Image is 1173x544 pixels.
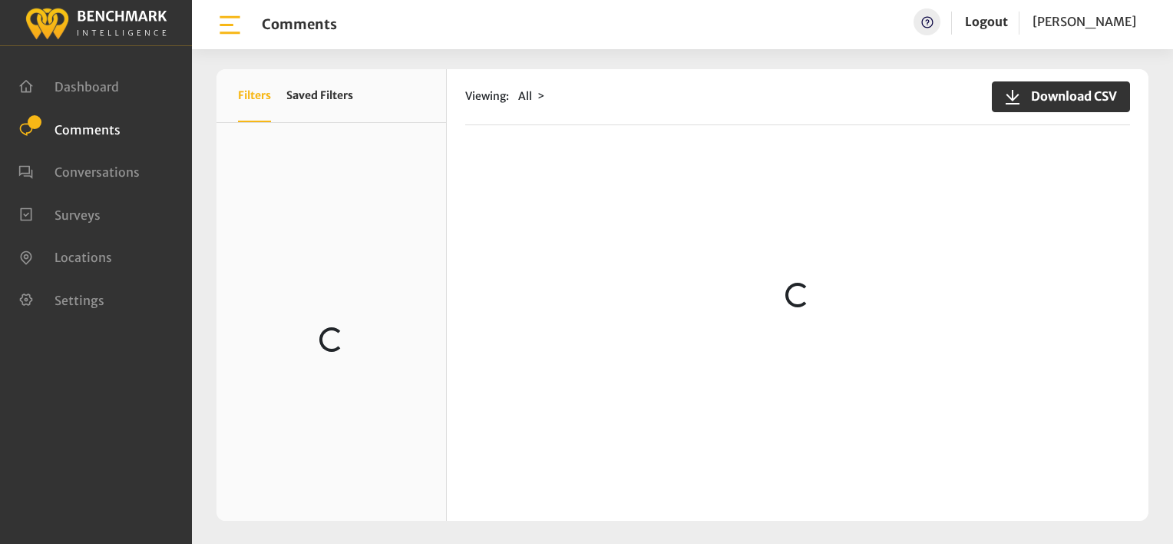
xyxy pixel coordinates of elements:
span: Download CSV [1022,87,1117,105]
a: Surveys [18,206,101,221]
a: [PERSON_NAME] [1033,8,1136,35]
span: Comments [55,121,121,137]
span: Dashboard [55,79,119,95]
button: Saved Filters [286,69,353,122]
span: Settings [55,292,104,307]
h1: Comments [262,16,337,33]
a: Logout [965,8,1008,35]
span: Locations [55,250,112,265]
a: Conversations [18,163,140,178]
a: Comments [18,121,121,136]
a: Settings [18,291,104,307]
span: Conversations [55,164,140,180]
button: Download CSV [992,81,1130,112]
a: Locations [18,248,112,264]
img: bar [216,12,243,38]
a: Logout [965,14,1008,29]
button: Filters [238,69,271,122]
span: All [518,89,532,103]
span: [PERSON_NAME] [1033,14,1136,29]
a: Dashboard [18,78,119,93]
span: Viewing: [465,88,509,104]
img: benchmark [25,4,167,41]
span: Surveys [55,207,101,222]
